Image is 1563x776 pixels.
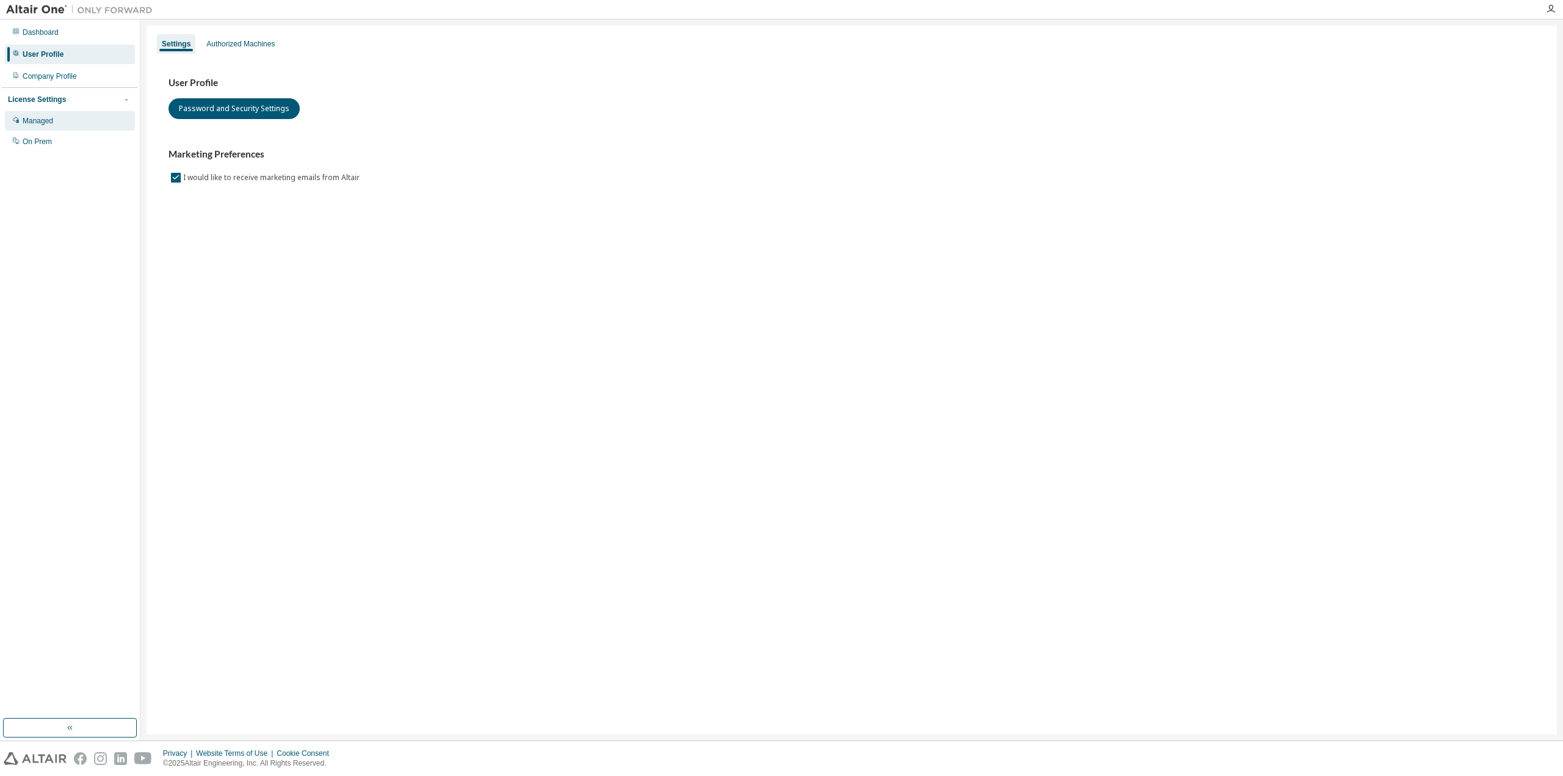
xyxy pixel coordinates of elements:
[23,137,52,147] div: On Prem
[4,752,67,765] img: altair_logo.svg
[74,752,87,765] img: facebook.svg
[277,749,336,758] div: Cookie Consent
[6,4,159,16] img: Altair One
[23,71,77,81] div: Company Profile
[23,27,59,37] div: Dashboard
[196,749,277,758] div: Website Terms of Use
[183,170,362,185] label: I would like to receive marketing emails from Altair
[169,148,1535,161] h3: Marketing Preferences
[23,49,63,59] div: User Profile
[163,749,196,758] div: Privacy
[134,752,152,765] img: youtube.svg
[94,752,107,765] img: instagram.svg
[114,752,127,765] img: linkedin.svg
[206,39,275,49] div: Authorized Machines
[169,98,300,119] button: Password and Security Settings
[163,758,336,769] p: © 2025 Altair Engineering, Inc. All Rights Reserved.
[162,39,190,49] div: Settings
[23,116,53,126] div: Managed
[169,77,1535,89] h3: User Profile
[8,95,66,104] div: License Settings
